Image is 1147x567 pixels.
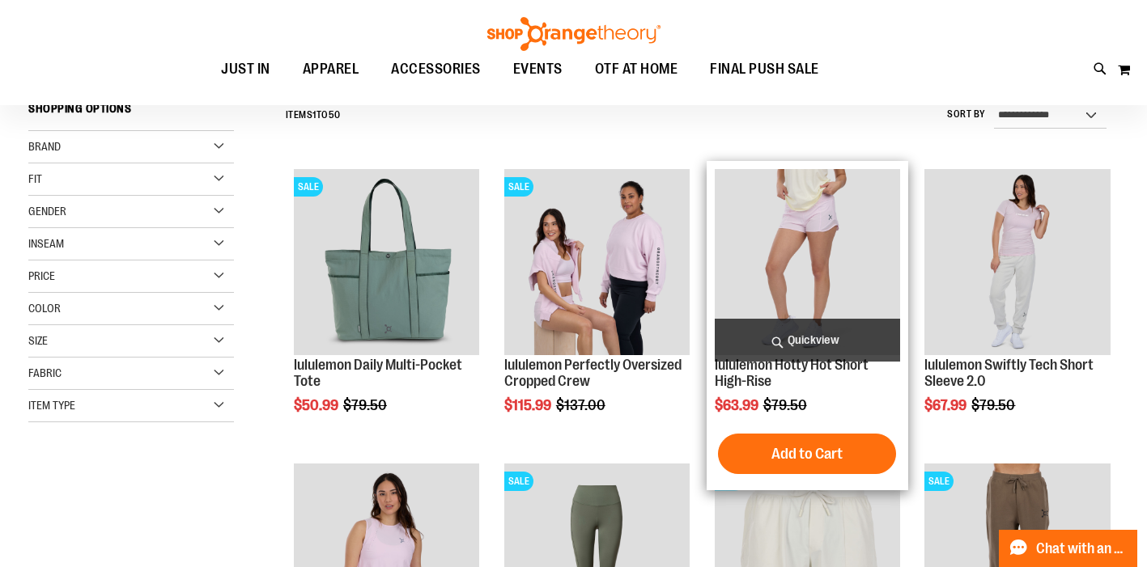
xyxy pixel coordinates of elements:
[999,530,1138,567] button: Chat with an Expert
[771,445,843,463] span: Add to Cart
[294,177,323,197] span: SALE
[294,169,479,354] img: lululemon Daily Multi-Pocket Tote
[28,269,55,282] span: Price
[924,357,1094,389] a: lululemon Swiftly Tech Short Sleeve 2.0
[715,319,900,362] a: Quickview
[715,169,900,354] img: lululemon Hotty Hot Short High-Rise
[924,397,969,413] span: $67.99
[375,51,497,88] a: ACCESSORIES
[28,95,234,131] strong: Shopping Options
[28,366,62,379] span: Fabric
[924,169,1110,357] a: lululemon Swiftly Tech Short Sleeve 2.0
[556,397,608,413] span: $137.00
[312,109,316,121] span: 1
[391,51,481,87] span: ACCESSORIES
[710,51,819,87] span: FINAL PUSH SALE
[221,51,270,87] span: JUST IN
[287,51,376,88] a: APPAREL
[294,397,341,413] span: $50.99
[513,51,563,87] span: EVENTS
[28,205,66,218] span: Gender
[947,108,986,121] label: Sort By
[286,161,487,455] div: product
[916,161,1118,455] div: product
[28,334,48,347] span: Size
[28,140,61,153] span: Brand
[294,169,479,357] a: lululemon Daily Multi-Pocket ToteSALE
[303,51,359,87] span: APPAREL
[579,51,695,88] a: OTF AT HOME
[504,397,554,413] span: $115.99
[504,177,533,197] span: SALE
[286,103,341,128] h2: Items to
[485,17,663,51] img: Shop Orangetheory
[715,357,869,389] a: lululemon Hotty Hot Short High-Rise
[715,397,761,413] span: $63.99
[924,169,1110,354] img: lululemon Swiftly Tech Short Sleeve 2.0
[694,51,835,87] a: FINAL PUSH SALE
[763,397,809,413] span: $79.50
[28,237,64,250] span: Inseam
[497,51,579,88] a: EVENTS
[971,397,1017,413] span: $79.50
[496,161,698,455] div: product
[1036,541,1128,556] span: Chat with an Expert
[718,434,896,474] button: Add to Cart
[28,172,42,185] span: Fit
[294,357,462,389] a: lululemon Daily Multi-Pocket Tote
[504,472,533,491] span: SALE
[504,357,682,389] a: lululemon Perfectly Oversized Cropped Crew
[504,169,690,354] img: lululemon Perfectly Oversized Cropped Crew
[28,302,61,315] span: Color
[504,169,690,357] a: lululemon Perfectly Oversized Cropped CrewSALE
[28,399,75,412] span: Item Type
[343,397,389,413] span: $79.50
[595,51,678,87] span: OTF AT HOME
[329,109,341,121] span: 50
[205,51,287,88] a: JUST IN
[924,472,954,491] span: SALE
[715,169,900,357] a: lululemon Hotty Hot Short High-Rise
[707,161,908,490] div: product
